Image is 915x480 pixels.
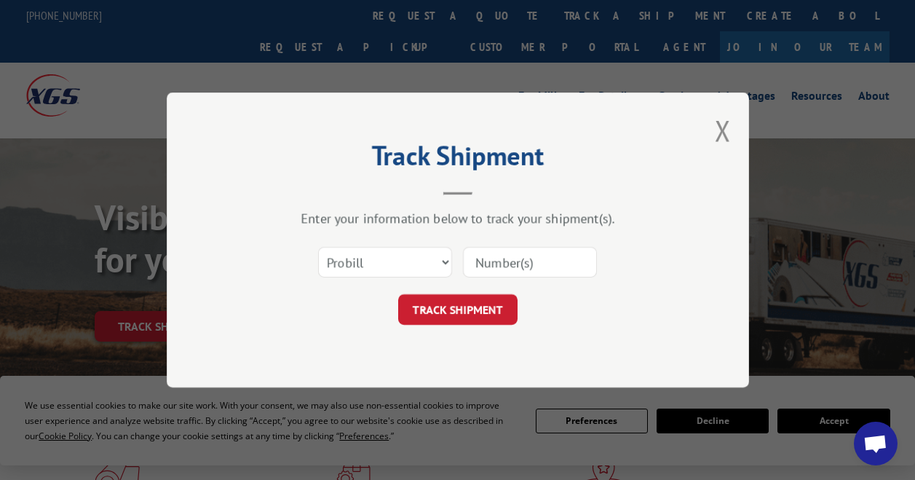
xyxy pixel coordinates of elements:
[398,294,518,325] button: TRACK SHIPMENT
[239,146,676,173] h2: Track Shipment
[854,422,898,465] div: Open chat
[715,111,731,149] button: Close modal
[463,247,597,278] input: Number(s)
[239,210,676,227] div: Enter your information below to track your shipment(s).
